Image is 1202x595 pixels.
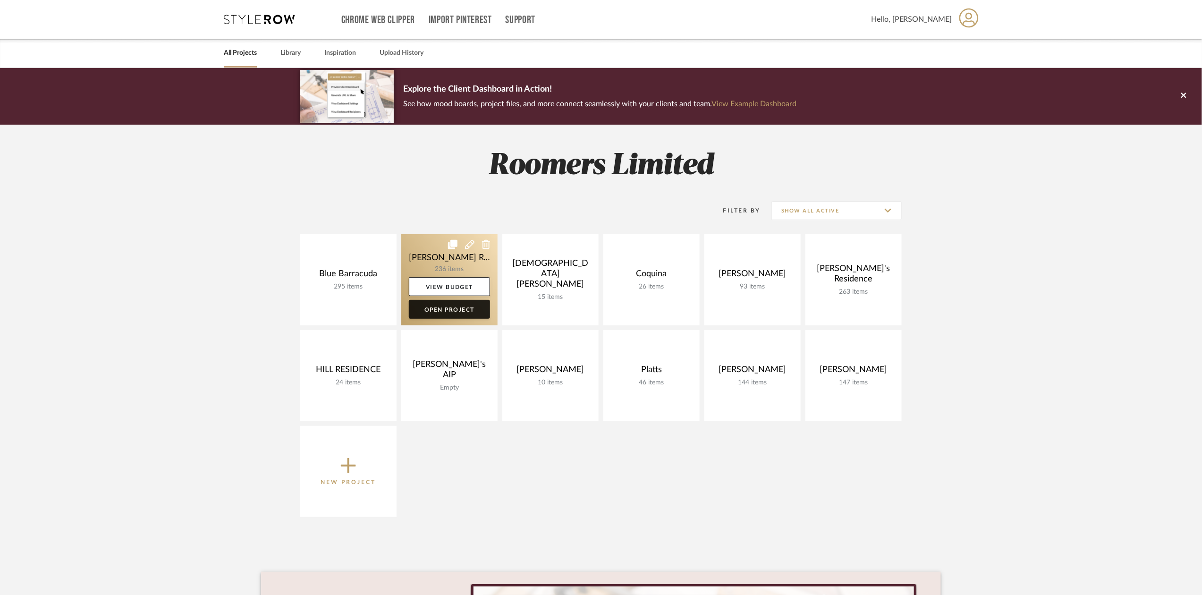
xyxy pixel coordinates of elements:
[321,477,376,487] p: New Project
[712,379,793,387] div: 144 items
[712,365,793,379] div: [PERSON_NAME]
[300,70,394,122] img: d5d033c5-7b12-40c2-a960-1ecee1989c38.png
[611,365,692,379] div: Platts
[506,16,535,24] a: Support
[324,47,356,59] a: Inspiration
[409,384,490,392] div: Empty
[611,269,692,283] div: Coquina
[611,283,692,291] div: 26 items
[712,269,793,283] div: [PERSON_NAME]
[510,258,591,293] div: [DEMOGRAPHIC_DATA][PERSON_NAME]
[300,426,397,517] button: New Project
[308,365,389,379] div: HILL RESIDENCE
[409,277,490,296] a: View Budget
[813,288,894,296] div: 263 items
[510,365,591,379] div: [PERSON_NAME]
[711,100,796,108] a: View Example Dashboard
[341,16,415,24] a: Chrome Web Clipper
[308,379,389,387] div: 24 items
[261,148,941,184] h2: Roomers Limited
[409,300,490,319] a: Open Project
[409,359,490,384] div: [PERSON_NAME]'s AIP
[510,379,591,387] div: 10 items
[711,206,761,215] div: Filter By
[280,47,301,59] a: Library
[380,47,423,59] a: Upload History
[611,379,692,387] div: 46 items
[813,379,894,387] div: 147 items
[308,283,389,291] div: 295 items
[429,16,492,24] a: Import Pinterest
[813,263,894,288] div: [PERSON_NAME]'s Residence
[224,47,257,59] a: All Projects
[403,97,796,110] p: See how mood boards, project files, and more connect seamlessly with your clients and team.
[813,365,894,379] div: [PERSON_NAME]
[510,293,591,301] div: 15 items
[871,14,952,25] span: Hello, [PERSON_NAME]
[403,82,796,97] p: Explore the Client Dashboard in Action!
[308,269,389,283] div: Blue Barracuda
[712,283,793,291] div: 93 items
